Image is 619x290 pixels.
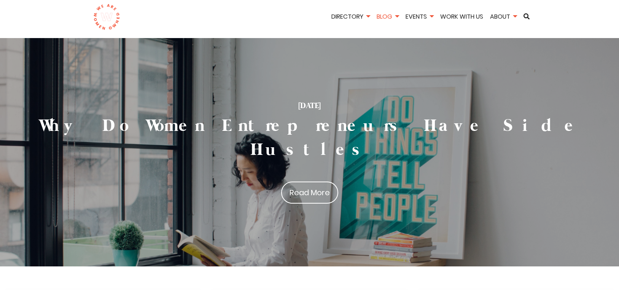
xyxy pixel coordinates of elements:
[281,182,338,204] a: Read More
[329,12,372,21] a: Directory
[403,12,436,21] a: Events
[374,12,401,21] a: Blog
[487,12,519,21] a: About
[374,12,401,23] li: Blog
[329,12,372,23] li: Directory
[93,4,120,30] img: logo
[438,12,486,21] a: Work With Us
[521,13,532,19] a: Search
[8,115,611,163] h1: Why Do Women Entrepreneurs Have Side Hustles
[487,12,519,23] li: About
[8,101,611,112] h4: [DATE]
[403,12,436,23] li: Events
